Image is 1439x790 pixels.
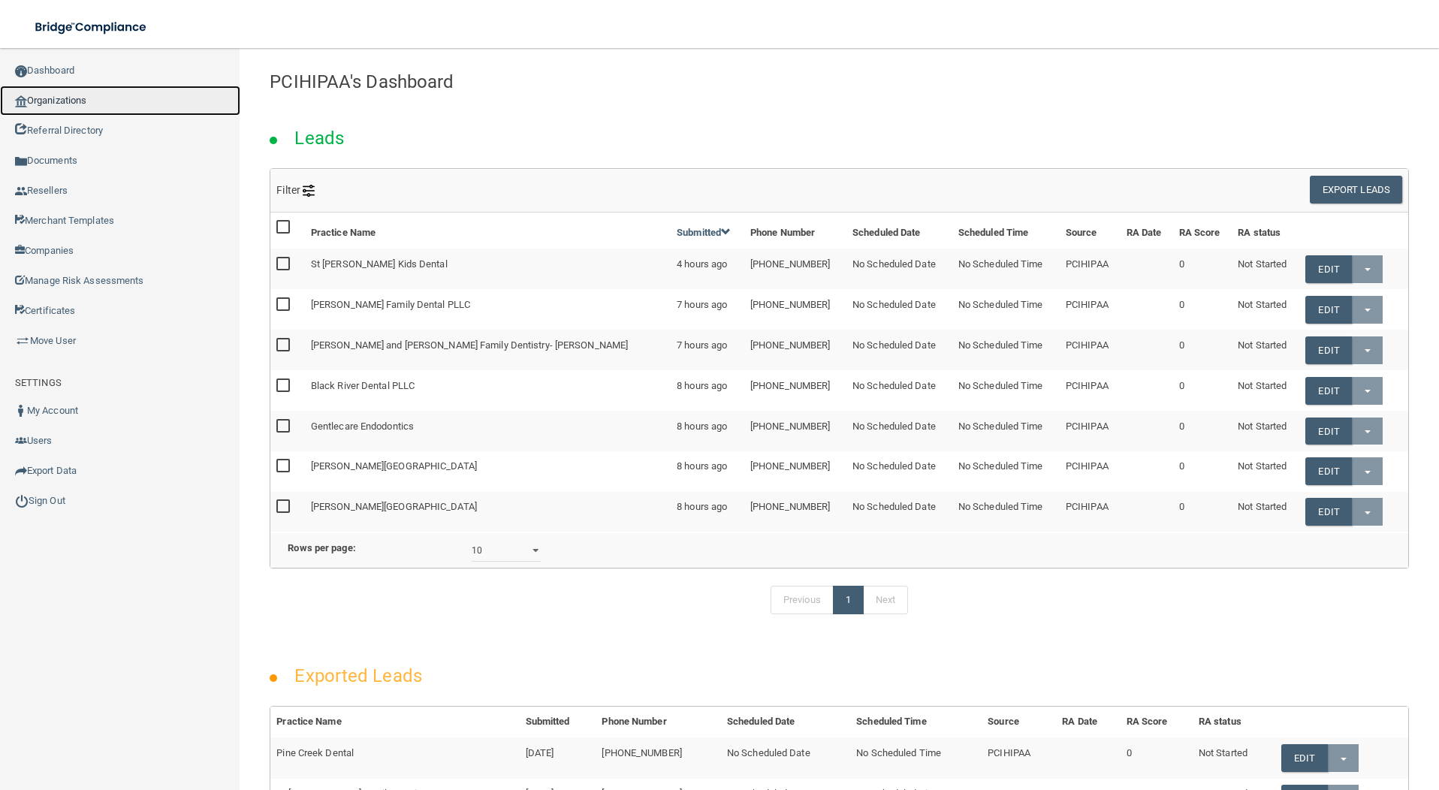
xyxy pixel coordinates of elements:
[671,249,744,289] td: 4 hours ago
[1173,289,1232,330] td: 0
[276,184,315,196] span: Filter
[1232,213,1299,249] th: RA status
[846,411,952,451] td: No Scheduled Date
[671,411,744,451] td: 8 hours ago
[305,370,671,411] td: Black River Dental PLLC
[15,95,27,107] img: organization-icon.f8decf85.png
[1173,213,1232,249] th: RA Score
[1232,370,1299,411] td: Not Started
[279,655,436,697] h2: Exported Leads
[952,451,1060,492] td: No Scheduled Time
[721,737,850,778] td: No Scheduled Date
[1060,330,1121,370] td: PCIHIPAA
[15,155,27,167] img: icon-documents.8dae5593.png
[744,411,846,451] td: [PHONE_NUMBER]
[671,492,744,532] td: 8 hours ago
[744,492,846,532] td: [PHONE_NUMBER]
[15,435,27,447] img: icon-users.e205127d.png
[305,492,671,532] td: [PERSON_NAME][GEOGRAPHIC_DATA]
[1121,213,1173,249] th: RA Date
[1232,451,1299,492] td: Not Started
[1305,457,1351,485] a: Edit
[1121,707,1193,737] th: RA Score
[15,465,27,477] img: icon-export.b9366987.png
[15,65,27,77] img: ic_dashboard_dark.d01f4a41.png
[1173,249,1232,289] td: 0
[1310,176,1402,204] button: Export Leads
[1305,296,1351,324] a: Edit
[846,249,952,289] td: No Scheduled Date
[1060,492,1121,532] td: PCIHIPAA
[1060,411,1121,451] td: PCIHIPAA
[671,451,744,492] td: 8 hours ago
[596,737,720,778] td: [PHONE_NUMBER]
[15,333,30,348] img: briefcase.64adab9b.png
[846,289,952,330] td: No Scheduled Date
[671,370,744,411] td: 8 hours ago
[1121,737,1193,778] td: 0
[846,451,952,492] td: No Scheduled Date
[270,707,519,737] th: Practice Name
[305,249,671,289] td: St [PERSON_NAME] Kids Dental
[1173,370,1232,411] td: 0
[671,289,744,330] td: 7 hours ago
[305,411,671,451] td: Gentlecare Endodontics
[863,586,908,614] a: Next
[1193,707,1275,737] th: RA status
[952,289,1060,330] td: No Scheduled Time
[850,707,982,737] th: Scheduled Time
[288,542,355,553] b: Rows per page:
[270,72,1409,92] h4: PCIHIPAA's Dashboard
[15,405,27,417] img: ic_user_dark.df1a06c3.png
[952,330,1060,370] td: No Scheduled Time
[952,492,1060,532] td: No Scheduled Time
[305,289,671,330] td: [PERSON_NAME] Family Dental PLLC
[1173,492,1232,532] td: 0
[952,411,1060,451] td: No Scheduled Time
[1060,451,1121,492] td: PCIHIPAA
[596,707,720,737] th: Phone Number
[1173,451,1232,492] td: 0
[520,737,596,778] td: [DATE]
[1305,255,1351,283] a: Edit
[721,707,850,737] th: Scheduled Date
[1193,737,1275,778] td: Not Started
[1305,336,1351,364] a: Edit
[1305,418,1351,445] a: Edit
[1060,370,1121,411] td: PCIHIPAA
[1056,707,1120,737] th: RA Date
[952,370,1060,411] td: No Scheduled Time
[671,330,744,370] td: 7 hours ago
[1232,249,1299,289] td: Not Started
[305,451,671,492] td: [PERSON_NAME][GEOGRAPHIC_DATA]
[303,185,315,197] img: icon-filter@2x.21656d0b.png
[982,737,1056,778] td: PCIHIPAA
[744,370,846,411] td: [PHONE_NUMBER]
[305,213,671,249] th: Practice Name
[744,330,846,370] td: [PHONE_NUMBER]
[1173,330,1232,370] td: 0
[744,249,846,289] td: [PHONE_NUMBER]
[15,374,62,392] label: SETTINGS
[1232,289,1299,330] td: Not Started
[846,370,952,411] td: No Scheduled Date
[279,117,359,159] h2: Leads
[952,249,1060,289] td: No Scheduled Time
[1060,289,1121,330] td: PCIHIPAA
[677,227,731,238] a: Submitted
[846,492,952,532] td: No Scheduled Date
[982,707,1056,737] th: Source
[833,586,864,614] a: 1
[1232,492,1299,532] td: Not Started
[1060,249,1121,289] td: PCIHIPAA
[270,737,519,778] td: Pine Creek Dental
[23,12,161,43] img: bridge_compliance_login_screen.278c3ca4.svg
[15,494,29,508] img: ic_power_dark.7ecde6b1.png
[952,213,1060,249] th: Scheduled Time
[744,451,846,492] td: [PHONE_NUMBER]
[846,330,952,370] td: No Scheduled Date
[305,330,671,370] td: [PERSON_NAME] and [PERSON_NAME] Family Dentistry- [PERSON_NAME]
[771,586,834,614] a: Previous
[846,213,952,249] th: Scheduled Date
[1060,213,1121,249] th: Source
